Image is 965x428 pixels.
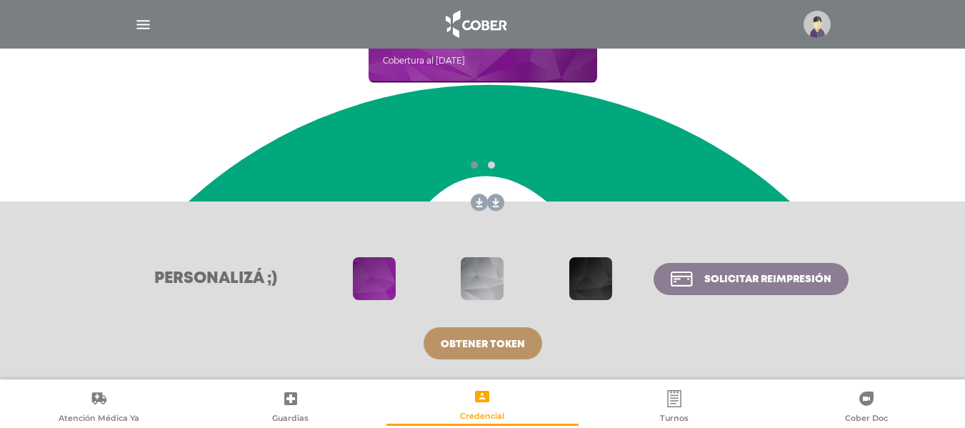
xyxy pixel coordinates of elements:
[804,11,831,38] img: profile-placeholder.svg
[424,327,542,359] a: Obtener token
[272,413,309,426] span: Guardias
[460,411,504,424] span: Credencial
[441,339,525,349] span: Obtener token
[3,389,195,426] a: Atención Médica Ya
[654,263,848,295] a: Solicitar reimpresión
[195,389,387,426] a: Guardias
[134,16,152,34] img: Cober_menu-lines-white.svg
[59,413,139,426] span: Atención Médica Ya
[438,7,513,41] img: logo_cober_home-white.png
[579,389,771,426] a: Turnos
[117,269,315,288] h3: Personalizá ;)
[383,55,465,66] span: Cobertura al [DATE]
[770,389,962,426] a: Cober Doc
[845,413,888,426] span: Cober Doc
[386,387,579,424] a: Credencial
[704,274,831,284] span: Solicitar reimpresión
[660,413,689,426] span: Turnos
